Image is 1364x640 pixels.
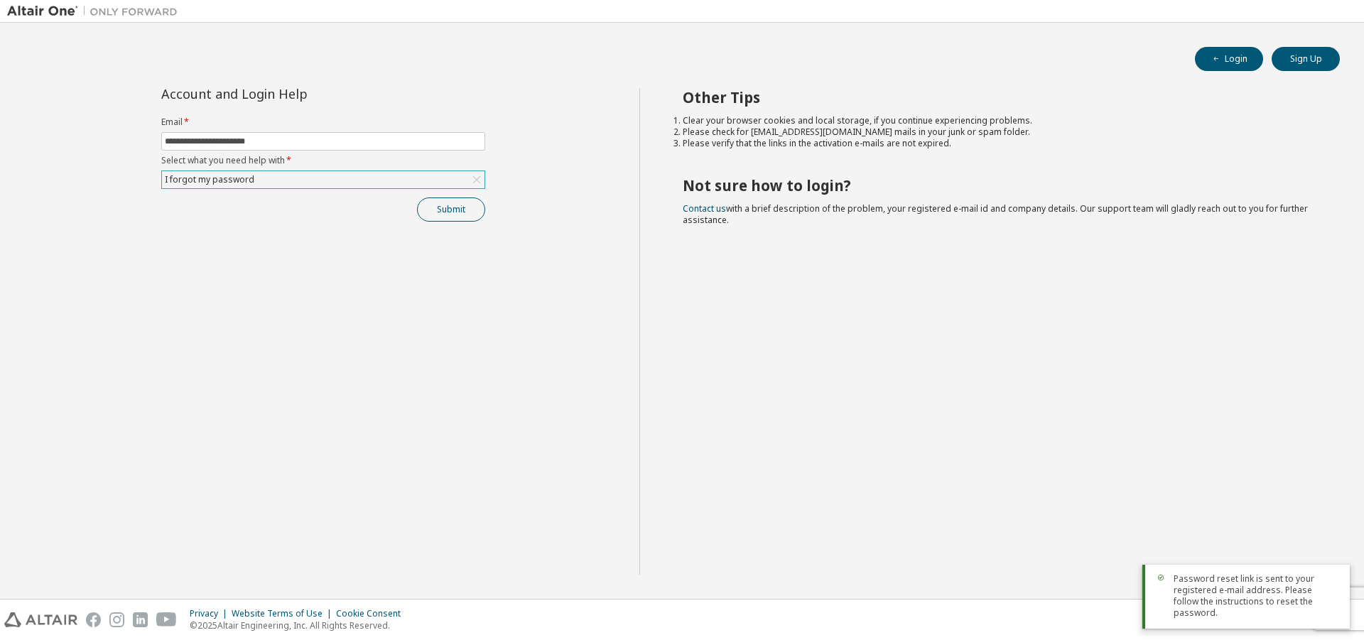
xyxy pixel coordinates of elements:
div: Website Terms of Use [232,608,336,619]
h2: Other Tips [683,88,1315,107]
button: Login [1195,47,1263,71]
li: Please verify that the links in the activation e-mails are not expired. [683,138,1315,149]
div: I forgot my password [162,171,485,188]
button: Sign Up [1272,47,1340,71]
div: I forgot my password [163,172,256,188]
img: instagram.svg [109,612,124,627]
a: Contact us [683,202,726,215]
button: Submit [417,197,485,222]
img: youtube.svg [156,612,177,627]
label: Email [161,116,485,128]
li: Please check for [EMAIL_ADDRESS][DOMAIN_NAME] mails in your junk or spam folder. [683,126,1315,138]
p: © 2025 Altair Engineering, Inc. All Rights Reserved. [190,619,409,631]
span: with a brief description of the problem, your registered e-mail id and company details. Our suppo... [683,202,1308,226]
div: Account and Login Help [161,88,421,99]
label: Select what you need help with [161,155,485,166]
div: Privacy [190,608,232,619]
img: altair_logo.svg [4,612,77,627]
div: Cookie Consent [336,608,409,619]
li: Clear your browser cookies and local storage, if you continue experiencing problems. [683,115,1315,126]
h2: Not sure how to login? [683,176,1315,195]
span: Password reset link is sent to your registered e-mail address. Please follow the instructions to ... [1174,573,1338,619]
img: facebook.svg [86,612,101,627]
img: Altair One [7,4,185,18]
img: linkedin.svg [133,612,148,627]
